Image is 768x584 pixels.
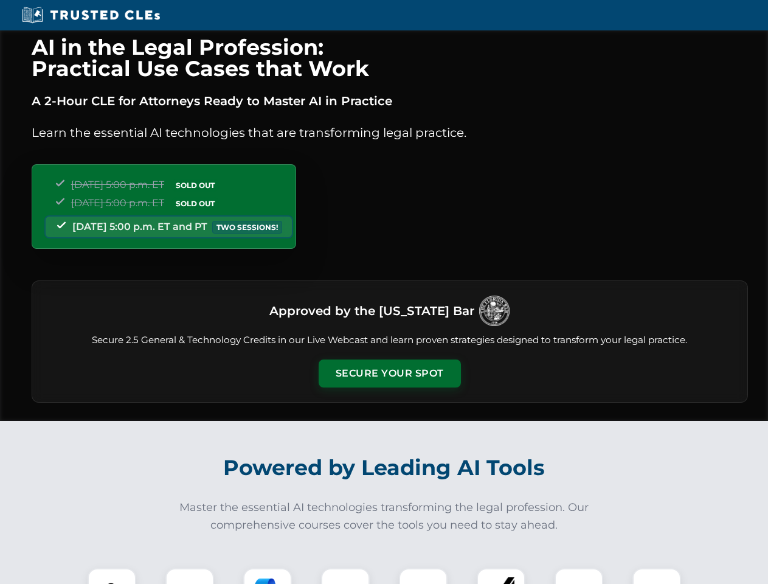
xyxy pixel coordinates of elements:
img: Trusted CLEs [18,6,164,24]
button: Secure Your Spot [319,360,461,388]
p: A 2-Hour CLE for Attorneys Ready to Master AI in Practice [32,91,748,111]
span: [DATE] 5:00 p.m. ET [71,179,164,190]
h3: Approved by the [US_STATE] Bar [269,300,474,322]
span: SOLD OUT [171,179,219,192]
h1: AI in the Legal Profession: Practical Use Cases that Work [32,36,748,79]
h2: Powered by Leading AI Tools [47,447,721,489]
img: Logo [479,296,510,326]
span: SOLD OUT [171,197,219,210]
p: Secure 2.5 General & Technology Credits in our Live Webcast and learn proven strategies designed ... [47,333,733,347]
p: Learn the essential AI technologies that are transforming legal practice. [32,123,748,142]
p: Master the essential AI technologies transforming the legal profession. Our comprehensive courses... [171,499,597,534]
span: [DATE] 5:00 p.m. ET [71,197,164,209]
